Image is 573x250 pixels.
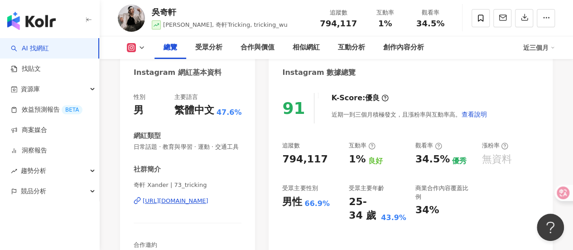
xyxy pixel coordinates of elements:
span: 794,117 [320,19,357,28]
div: 商業合作內容覆蓋比例 [415,184,473,201]
div: 優良 [365,93,380,103]
a: searchAI 找網紅 [11,44,49,53]
a: 洞察報告 [11,146,47,155]
div: 25-34 歲 [349,195,379,223]
div: 男性 [282,195,302,209]
div: Instagram 網紅基本資料 [134,68,221,78]
span: 查看說明 [461,111,486,118]
div: 相似網紅 [293,42,320,53]
span: 趨勢分析 [21,161,46,181]
span: 日常話題 · 教育與學習 · 運動 · 交通工具 [134,143,241,151]
div: 追蹤數 [320,8,357,17]
div: 網紅類型 [134,131,161,141]
div: 43.9% [381,213,406,223]
div: 觀看率 [415,142,442,150]
span: 資源庫 [21,79,40,99]
div: 男 [134,103,144,118]
div: K-Score : [331,93,389,103]
a: 效益預測報告BETA [11,105,82,114]
a: 找貼文 [11,64,41,74]
div: 互動率 [368,8,402,17]
div: 受眾主要性別 [282,184,318,192]
div: 互動率 [349,142,376,150]
div: 良好 [368,156,382,166]
div: Instagram 數據總覽 [282,68,356,78]
div: 創作內容分析 [383,42,424,53]
div: 794,117 [282,152,327,167]
div: 受眾主要年齡 [349,184,384,192]
div: 主要語言 [174,93,198,101]
span: 奇軒 Xander | 73_tricking [134,181,241,189]
div: 近期一到三個月積極發文，且漲粉率與互動率高。 [331,105,487,123]
span: [PERSON_NAME], 奇軒Tricking, tricking_wu [163,21,288,28]
div: [URL][DOMAIN_NAME] [143,197,208,205]
div: 總覽 [164,42,177,53]
div: 繁體中文 [174,103,214,118]
div: 吳奇軒 [152,6,288,18]
img: KOL Avatar [118,5,145,32]
span: rise [11,168,17,174]
div: 受眾分析 [195,42,222,53]
div: 性別 [134,93,145,101]
span: 競品分析 [21,181,46,201]
button: 查看說明 [461,105,487,123]
div: 34% [415,203,439,217]
div: 近三個月 [523,40,555,55]
div: 66.9% [304,199,330,209]
span: 47.6% [217,108,242,118]
div: 優秀 [452,156,467,166]
div: 觀看率 [413,8,448,17]
iframe: Help Scout Beacon - Open [537,214,564,241]
div: 34.5% [415,152,450,167]
a: 商案媒合 [11,126,47,135]
div: 1% [349,152,366,167]
div: 追蹤數 [282,142,300,150]
span: 34.5% [416,19,444,28]
img: logo [7,12,56,30]
div: 合作與價值 [241,42,274,53]
div: 無資料 [482,152,511,167]
div: 社群簡介 [134,165,161,174]
div: 互動分析 [338,42,365,53]
div: 漲粉率 [482,142,508,150]
a: [URL][DOMAIN_NAME] [134,197,241,205]
div: 91 [282,99,305,118]
span: 1% [378,19,392,28]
